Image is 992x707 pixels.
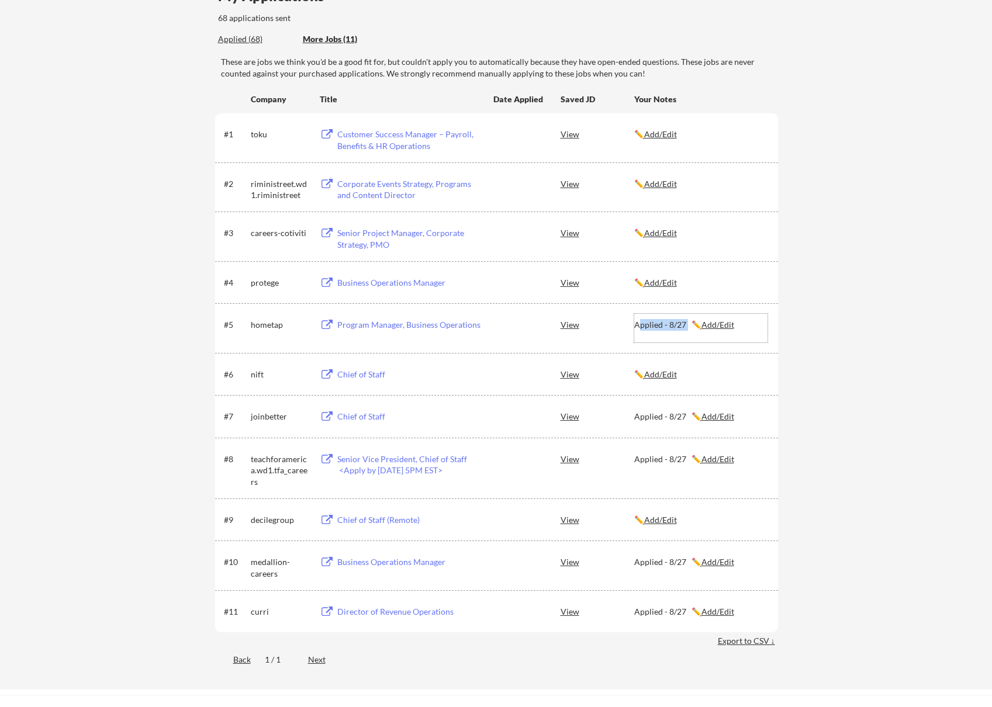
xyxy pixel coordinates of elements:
div: Back [215,654,251,666]
div: Director of Revenue Operations [337,606,482,618]
div: #4 [224,277,247,289]
u: Add/Edit [644,515,677,525]
div: View [561,601,634,622]
u: Add/Edit [644,278,677,287]
div: ✏️ [634,227,768,239]
div: teachforamerica.wd1.tfa_careers [251,453,309,488]
div: Applied - 8/27 ✏️ [634,411,768,422]
div: ✏️ [634,369,768,380]
div: Next [308,654,339,666]
div: Date Applied [493,93,545,105]
div: Applied (68) [218,33,294,45]
div: View [561,448,634,469]
div: Company [251,93,309,105]
u: Add/Edit [644,129,677,139]
div: #5 [224,319,247,331]
u: Add/Edit [701,607,734,616]
div: #7 [224,411,247,422]
div: medallion-careers [251,556,309,579]
div: toku [251,129,309,140]
div: Applied - 8/27 ✏️ [634,606,768,618]
div: Chief of Staff [337,369,482,380]
div: Applied - 8/27 ✏️ [634,319,768,331]
div: View [561,314,634,335]
div: ✏️ [634,277,768,289]
div: View [561,363,634,384]
div: #2 [224,178,247,190]
div: careers-cotiviti [251,227,309,239]
div: nift [251,369,309,380]
div: Business Operations Manager [337,556,482,568]
div: riministreet.wd1.riministreet [251,178,309,201]
div: ✏️ [634,178,768,190]
div: #11 [224,606,247,618]
div: ✏️ [634,129,768,140]
u: Add/Edit [701,320,734,330]
u: Add/Edit [644,179,677,189]
div: Applied - 8/27 ✏️ [634,556,768,568]
div: Applied - 8/27 ✏️ [634,453,768,465]
div: #8 [224,453,247,465]
div: Chief of Staff [337,411,482,422]
div: View [561,123,634,144]
div: Your Notes [634,93,768,105]
u: Add/Edit [701,411,734,421]
div: View [561,406,634,427]
div: Export to CSV ↓ [718,635,778,647]
div: protege [251,277,309,289]
div: decilegroup [251,514,309,526]
div: Customer Success Manager – Payroll, Benefits & HR Operations [337,129,482,151]
div: #6 [224,369,247,380]
div: Business Operations Manager [337,277,482,289]
div: #1 [224,129,247,140]
div: View [561,222,634,243]
div: View [561,272,634,293]
div: View [561,551,634,572]
div: Senior Project Manager, Corporate Strategy, PMO [337,227,482,250]
div: These are all the jobs you've been applied to so far. [218,33,294,46]
div: 68 applications sent [218,12,444,24]
div: Title [320,93,482,105]
div: Corporate Events Strategy, Programs and Content Director [337,178,482,201]
div: joinbetter [251,411,309,422]
div: #10 [224,556,247,568]
div: #9 [224,514,247,526]
div: These are jobs we think you'd be a good fit for, but couldn't apply you to automatically because ... [221,56,778,79]
div: hometap [251,319,309,331]
div: Program Manager, Business Operations [337,319,482,331]
div: These are job applications we think you'd be a good fit for, but couldn't apply you to automatica... [303,33,389,46]
u: Add/Edit [701,557,734,567]
div: 1 / 1 [265,654,294,666]
div: Saved JD [561,88,634,109]
u: Add/Edit [644,228,677,238]
u: Add/Edit [644,369,677,379]
div: View [561,509,634,530]
div: Chief of Staff (Remote) [337,514,482,526]
div: curri [251,606,309,618]
div: ✏️ [634,514,768,526]
div: View [561,173,634,194]
div: Senior Vice President, Chief of Staff <Apply by [DATE] 5PM EST> [337,453,482,476]
u: Add/Edit [701,454,734,464]
div: More Jobs (11) [303,33,389,45]
div: #3 [224,227,247,239]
